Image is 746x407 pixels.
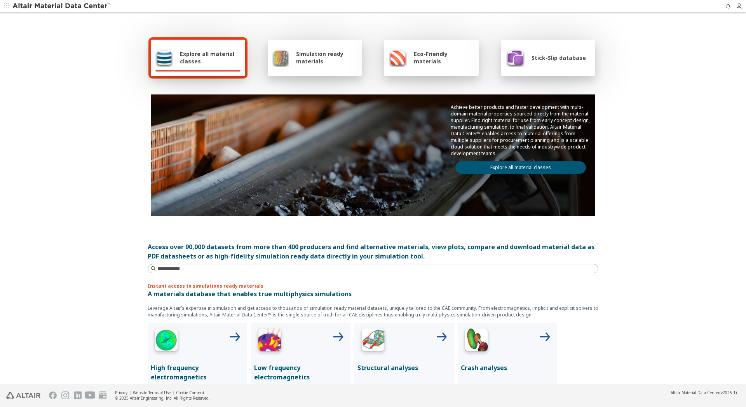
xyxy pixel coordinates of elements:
span: Stick-Slip database [532,54,586,61]
img: Crash Analyses Icon [461,326,492,357]
p: High frequency electromagnetics [151,363,244,382]
a: Cookie Consent [176,390,204,395]
span: Simulation ready materials [296,50,357,65]
img: Low Frequency Icon [254,326,285,357]
img: Simulation ready materials [272,48,289,67]
div: (v2025.1) [671,390,737,395]
a: Privacy [115,390,127,395]
img: Eco-Friendly materials [389,48,407,67]
p: Crash analyses [461,363,554,372]
div: © 2025 Altair Engineering, Inc. All Rights Reserved. [115,395,210,401]
p: Instant access to simulations ready materials [148,283,598,289]
p: Low frequency electromagnetics [254,363,347,382]
p: Achieve better products and faster development with multi-domain material properties sourced dire... [451,104,591,157]
a: Website Terms of Use [133,390,171,395]
img: Altair Material Data Center [12,2,112,10]
img: Altair Engineering [6,392,40,399]
img: Stick-Slip database [506,48,525,67]
div: Access over 90,000 datasets from more than 400 producers and find alternative materials, view plo... [148,242,598,261]
p: Leverage Altair’s expertise in simulation and get access to thousands of simulation ready materia... [148,305,598,318]
p: A materials database that enables true multiphysics simulations [148,289,598,299]
span: Eco-Friendly materials [414,50,474,65]
img: Explore all material classes [155,48,173,67]
span: Explore all material classes [180,50,241,65]
span: Altair Material Data Center [671,390,720,395]
img: Structural Analyses Icon [357,326,389,357]
a: Explore all material classes [455,161,586,174]
img: High Frequency Icon [151,326,182,357]
p: Structural analyses [357,363,451,372]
